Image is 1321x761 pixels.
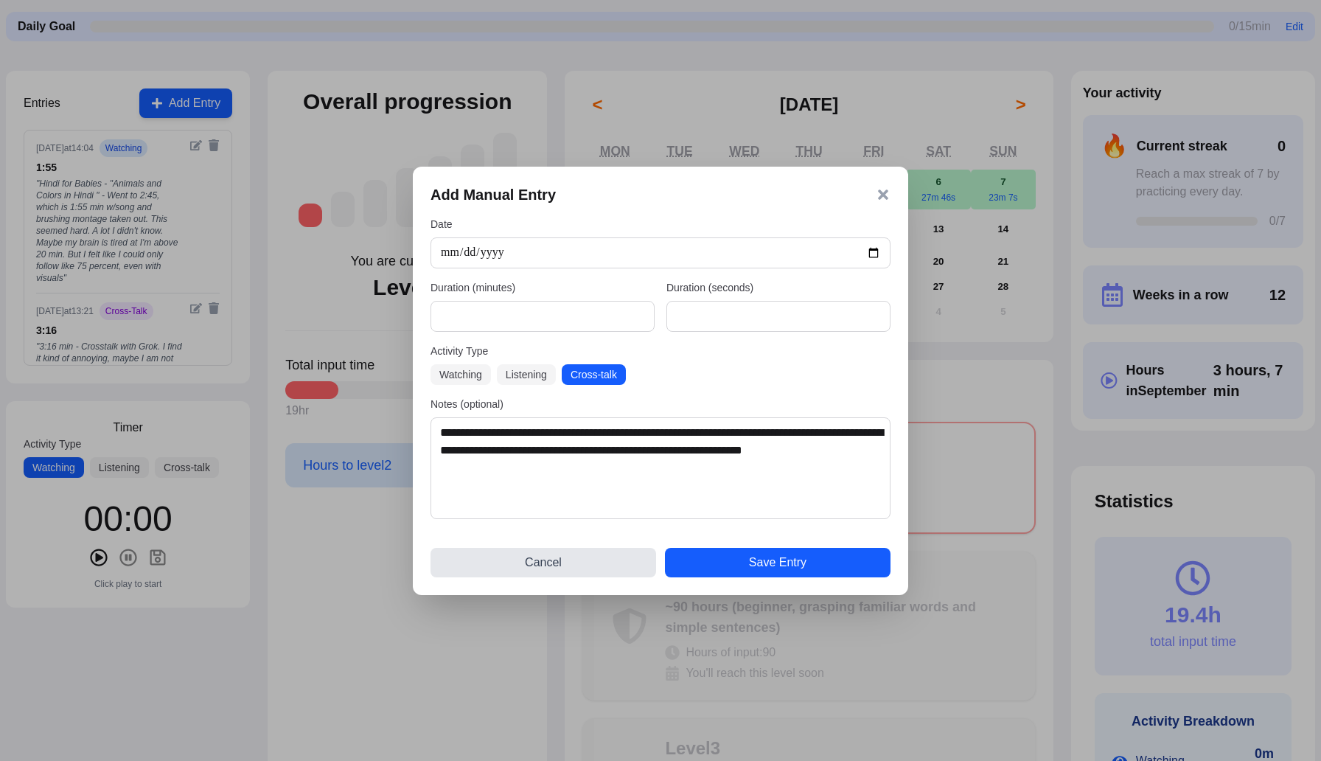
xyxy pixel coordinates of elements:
[431,184,556,205] h3: Add Manual Entry
[497,364,556,385] button: Listening
[665,548,890,577] button: Save Entry
[431,344,890,358] label: Activity Type
[431,548,656,577] button: Cancel
[431,280,655,295] label: Duration (minutes)
[666,280,890,295] label: Duration (seconds)
[431,217,890,232] label: Date
[562,364,626,385] button: Cross-talk
[431,364,491,385] button: Watching
[431,397,890,411] label: Notes (optional)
